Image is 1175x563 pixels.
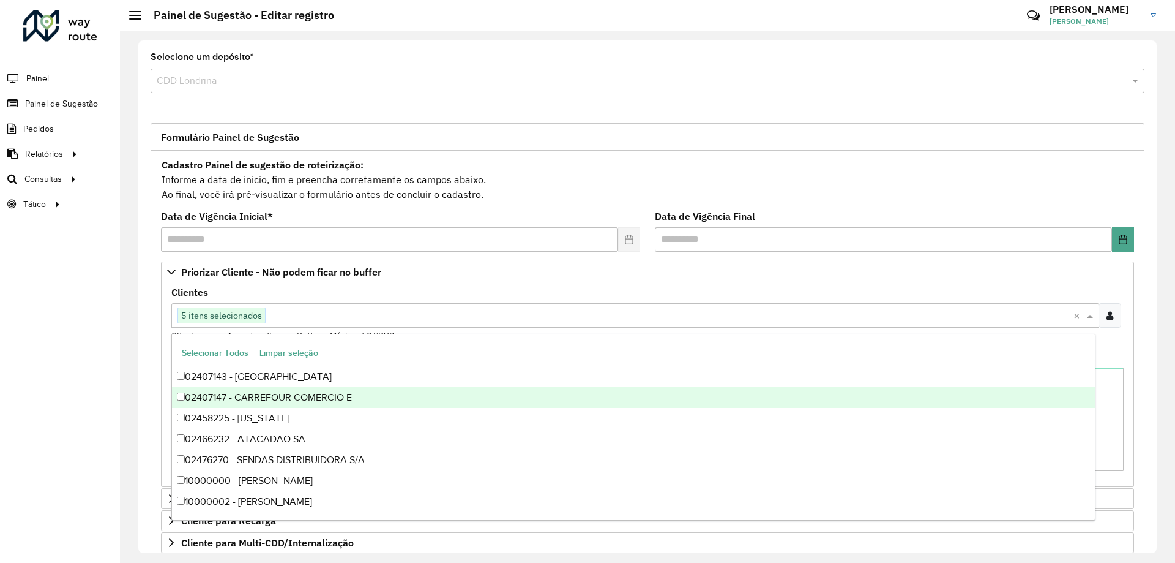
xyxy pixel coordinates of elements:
label: Selecione um depósito [151,50,254,64]
span: Painel [26,72,49,85]
span: Painel de Sugestão [25,97,98,110]
small: Clientes que não podem ficar no Buffer – Máximo 50 PDVS [171,330,394,341]
div: 02476270 - SENDAS DISTRIBUIDORA S/A [172,450,1095,470]
span: Consultas [24,173,62,186]
h2: Painel de Sugestão - Editar registro [141,9,334,22]
strong: Cadastro Painel de sugestão de roteirização: [162,159,364,171]
span: Relatórios [25,148,63,161]
div: 10000005 - BAR [PERSON_NAME] 90 [172,512,1095,533]
a: Preservar Cliente - Devem ficar no buffer, não roteirizar [161,488,1134,509]
button: Limpar seleção [254,344,324,363]
a: Cliente para Recarga [161,510,1134,531]
label: Data de Vigência Inicial [161,209,273,224]
span: Pedidos [23,123,54,135]
span: [PERSON_NAME] [1050,16,1141,27]
a: Contato Rápido [1020,2,1046,29]
div: 02407147 - CARREFOUR COMERCIO E [172,387,1095,408]
div: 02466232 - ATACADAO SA [172,429,1095,450]
div: Informe a data de inicio, fim e preencha corretamente os campos abaixo. Ao final, você irá pré-vi... [161,157,1134,202]
label: Data de Vigência Final [655,209,755,224]
h3: [PERSON_NAME] [1050,4,1141,15]
button: Selecionar Todos [176,344,254,363]
span: 5 itens selecionados [178,308,265,323]
div: 02407143 - [GEOGRAPHIC_DATA] [172,366,1095,387]
span: Cliente para Multi-CDD/Internalização [181,538,354,548]
button: Choose Date [1112,227,1134,252]
div: 10000000 - [PERSON_NAME] [172,470,1095,491]
div: Priorizar Cliente - Não podem ficar no buffer [161,282,1134,487]
label: Clientes [171,285,208,300]
a: Priorizar Cliente - Não podem ficar no buffer [161,262,1134,282]
div: 02458225 - [US_STATE] [172,408,1095,429]
span: Cliente para Recarga [181,516,276,526]
div: 10000002 - [PERSON_NAME] [172,491,1095,512]
span: Tático [23,198,46,211]
span: Clear all [1073,308,1084,323]
ng-dropdown-panel: Options list [171,334,1095,521]
span: Formulário Painel de Sugestão [161,132,299,142]
a: Cliente para Multi-CDD/Internalização [161,532,1134,553]
span: Priorizar Cliente - Não podem ficar no buffer [181,267,381,277]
